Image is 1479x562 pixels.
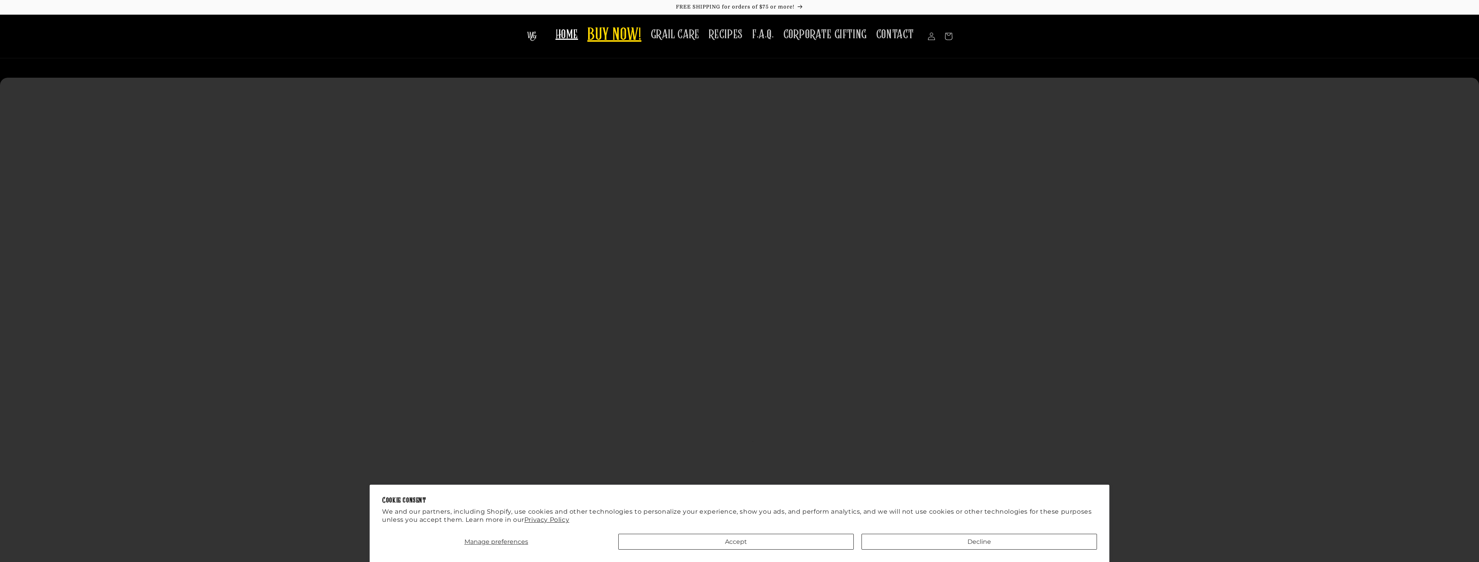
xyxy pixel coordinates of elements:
[556,27,578,42] span: HOME
[527,32,537,41] img: The Whiskey Grail
[876,27,914,42] span: CONTACT
[618,534,854,550] button: Accept
[8,4,1471,10] p: FREE SHIPPING for orders of $75 or more!
[583,20,646,51] a: BUY NOW!
[382,534,610,550] button: Manage preferences
[709,27,743,42] span: RECIPES
[872,22,919,47] a: CONTACT
[464,538,528,545] span: Manage preferences
[752,27,774,42] span: F.A.Q.
[551,22,583,47] a: HOME
[524,516,569,523] a: Privacy Policy
[704,22,747,47] a: RECIPES
[651,27,699,42] span: GRAIL CARE
[779,22,872,47] a: CORPORATE GIFTING
[382,497,1097,504] h2: Cookie consent
[587,25,641,46] span: BUY NOW!
[783,27,867,42] span: CORPORATE GIFTING
[382,508,1097,524] p: We and our partners, including Shopify, use cookies and other technologies to personalize your ex...
[646,22,704,47] a: GRAIL CARE
[861,534,1097,550] button: Decline
[747,22,779,47] a: F.A.Q.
